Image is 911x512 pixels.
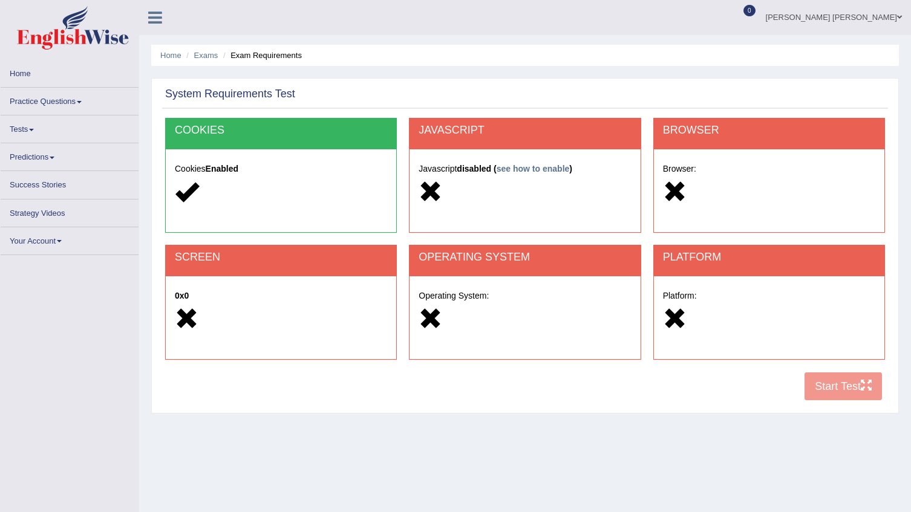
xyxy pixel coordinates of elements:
[1,88,139,111] a: Practice Questions
[175,291,189,300] strong: 0x0
[663,125,875,137] h2: BROWSER
[175,251,387,264] h2: SCREEN
[1,171,139,195] a: Success Stories
[175,125,387,137] h2: COOKIES
[1,60,139,83] a: Home
[663,251,875,264] h2: PLATFORM
[220,50,302,61] li: Exam Requirements
[419,164,631,173] h5: Javascript
[160,51,181,60] a: Home
[663,164,875,173] h5: Browser:
[1,115,139,139] a: Tests
[457,164,572,173] strong: disabled ( )
[1,143,139,167] a: Predictions
[419,251,631,264] h2: OPERATING SYSTEM
[194,51,218,60] a: Exams
[206,164,238,173] strong: Enabled
[497,164,570,173] a: see how to enable
[1,199,139,223] a: Strategy Videos
[419,125,631,137] h2: JAVASCRIPT
[175,164,387,173] h5: Cookies
[419,291,631,300] h5: Operating System:
[165,88,295,100] h2: System Requirements Test
[743,5,756,16] span: 0
[1,227,139,251] a: Your Account
[663,291,875,300] h5: Platform:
